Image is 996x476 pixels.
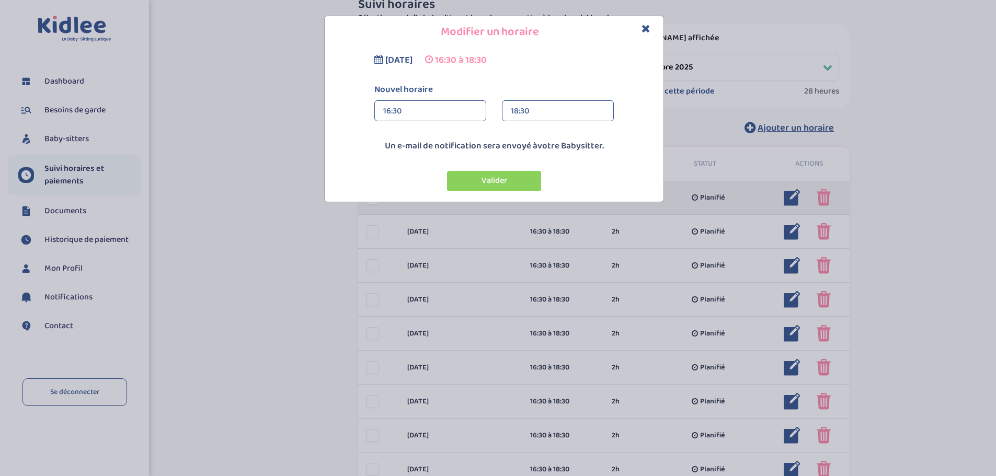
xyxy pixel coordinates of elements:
button: Close [642,23,650,35]
label: Nouvel horaire [367,83,622,97]
button: Valider [447,171,541,191]
span: [DATE] [385,53,413,67]
h4: Modifier un horaire [333,24,656,40]
p: Un e-mail de notification sera envoyé à [327,140,661,153]
span: 16:30 à 18:30 [435,53,487,67]
div: 16:30 [383,101,477,122]
div: 18:30 [511,101,605,122]
span: votre Babysitter. [537,139,604,153]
